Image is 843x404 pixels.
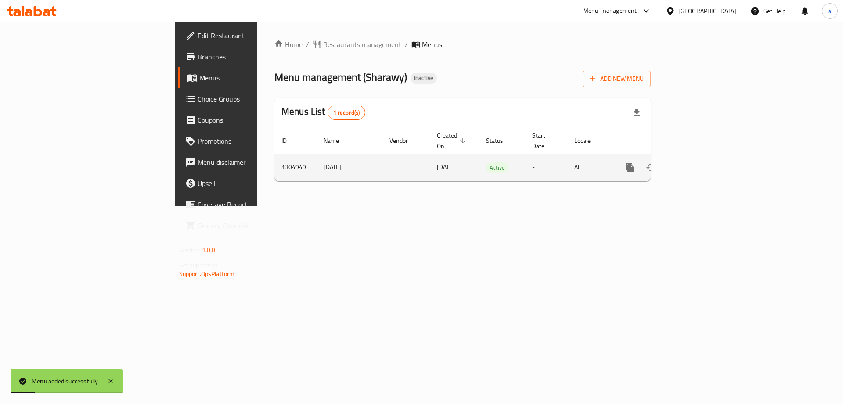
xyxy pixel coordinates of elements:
span: Inactive [411,74,437,82]
span: Grocery Checklist [198,220,309,231]
span: Version: [179,244,201,256]
span: Get support on: [179,259,220,271]
a: Branches [178,46,316,67]
a: Coverage Report [178,194,316,215]
span: Status [486,135,515,146]
span: Name [324,135,350,146]
div: Menu added successfully [32,376,98,386]
div: Inactive [411,73,437,84]
button: Change Status [641,157,662,178]
span: a [828,6,831,16]
a: Support.OpsPlatform [179,268,235,280]
li: / [405,39,408,50]
span: Vendor [389,135,419,146]
span: Coupons [198,115,309,125]
span: Choice Groups [198,94,309,104]
span: Coverage Report [198,199,309,210]
a: Edit Restaurant [178,25,316,46]
span: Menu management ( Sharawy ) [274,67,407,87]
a: Promotions [178,131,316,152]
div: Menu-management [583,6,637,16]
span: Start Date [532,130,557,151]
span: Active [486,163,508,173]
a: Choice Groups [178,88,316,109]
a: Restaurants management [313,39,401,50]
span: ID [281,135,298,146]
th: Actions [612,127,711,154]
div: Total records count [328,106,366,120]
span: 1.0.0 [202,244,216,256]
span: Branches [198,51,309,62]
span: Edit Restaurant [198,30,309,41]
span: 1 record(s) [328,109,365,117]
button: more [620,157,641,178]
span: [DATE] [437,161,455,173]
a: Coupons [178,109,316,131]
span: Locale [574,135,602,146]
button: Add New Menu [583,71,651,87]
h2: Menus List [281,105,365,120]
a: Menu disclaimer [178,152,316,173]
a: Grocery Checklist [178,215,316,236]
span: Upsell [198,178,309,189]
td: [DATE] [317,154,382,181]
span: Menus [199,73,309,83]
a: Upsell [178,173,316,194]
td: All [567,154,612,181]
span: Menu disclaimer [198,157,309,167]
span: Created On [437,130,468,151]
div: [GEOGRAPHIC_DATA] [678,6,736,16]
div: Export file [626,102,647,123]
span: Promotions [198,136,309,146]
a: Menus [178,67,316,88]
span: Restaurants management [323,39,401,50]
td: - [525,154,567,181]
span: Add New Menu [590,73,644,84]
table: enhanced table [274,127,711,181]
span: Menus [422,39,442,50]
nav: breadcrumb [274,39,651,50]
